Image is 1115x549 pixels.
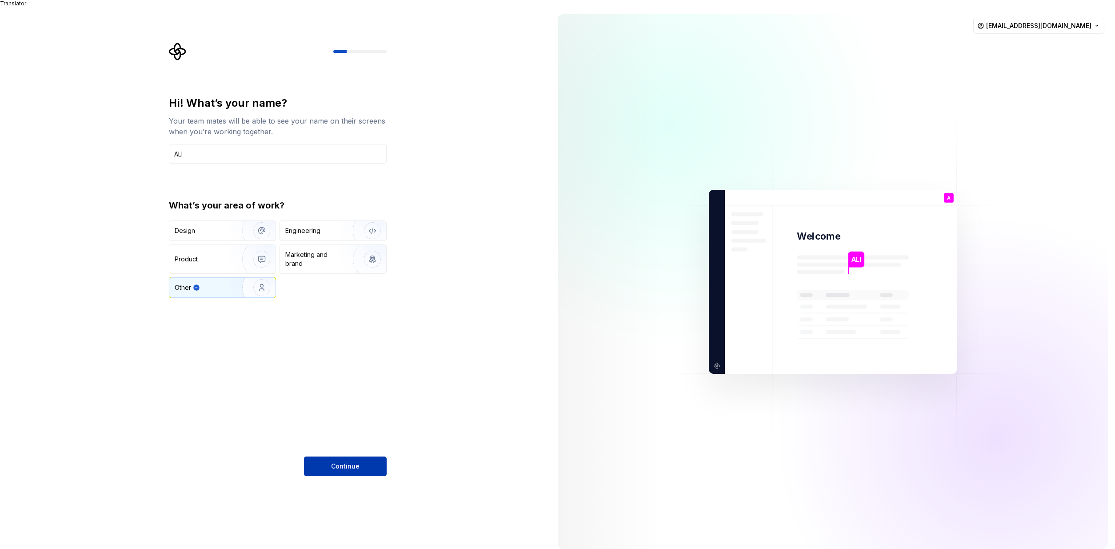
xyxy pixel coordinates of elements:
div: Marketing and brand [285,250,345,268]
p: ALI [851,254,861,264]
button: Continue [304,457,387,476]
button: [EMAIL_ADDRESS][DOMAIN_NAME] [973,18,1104,34]
div: Engineering [285,226,320,235]
div: What’s your area of work? [169,199,387,212]
span: Continue [331,462,360,471]
div: Other [175,283,191,292]
p: Welcome [797,230,840,243]
div: Product [175,255,198,264]
div: Your team mates will be able to see your name on their screens when you’re working together. [169,116,387,137]
div: Hi! What’s your name? [169,96,387,110]
svg: Supernova Logo [169,43,187,60]
p: A [947,195,951,200]
span: [EMAIL_ADDRESS][DOMAIN_NAME] [986,21,1091,30]
div: Design [175,226,195,235]
input: Han Solo [169,144,387,164]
